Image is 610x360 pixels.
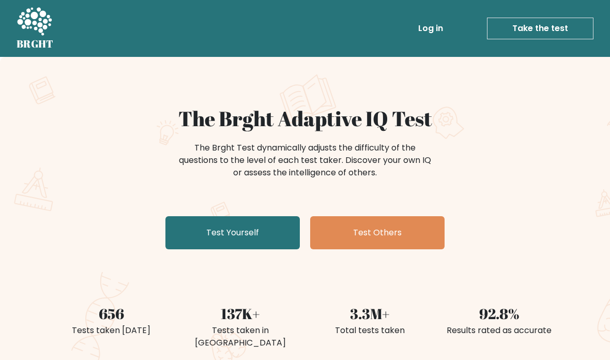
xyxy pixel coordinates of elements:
[487,18,593,39] a: Take the test
[311,303,428,325] div: 3.3M+
[53,303,170,325] div: 656
[182,324,299,349] div: Tests taken in [GEOGRAPHIC_DATA]
[17,4,54,53] a: BRGHT
[182,303,299,325] div: 137K+
[311,324,428,337] div: Total tests taken
[414,18,447,39] a: Log in
[176,142,434,179] div: The Brght Test dynamically adjusts the difficulty of the questions to the level of each test take...
[440,324,557,337] div: Results rated as accurate
[165,216,300,249] a: Test Yourself
[310,216,445,249] a: Test Others
[53,107,557,131] h1: The Brght Adaptive IQ Test
[53,324,170,337] div: Tests taken [DATE]
[17,38,54,50] h5: BRGHT
[440,303,557,325] div: 92.8%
